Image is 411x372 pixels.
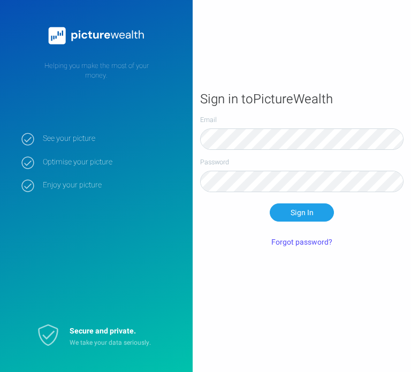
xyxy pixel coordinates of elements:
[43,134,177,143] strong: See your picture
[200,115,404,125] label: Email
[43,21,150,50] img: PictureWealth
[70,338,166,347] p: We take your data seriously.
[43,157,177,167] strong: Optimise your picture
[200,157,404,167] label: Password
[200,91,404,108] h1: Sign in to PictureWealth
[270,203,334,222] button: Sign In
[21,61,171,80] p: Helping you make the most of your money.
[70,325,136,337] strong: Secure and private.
[265,233,339,251] button: Forgot password?
[43,180,177,190] strong: Enjoy your picture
